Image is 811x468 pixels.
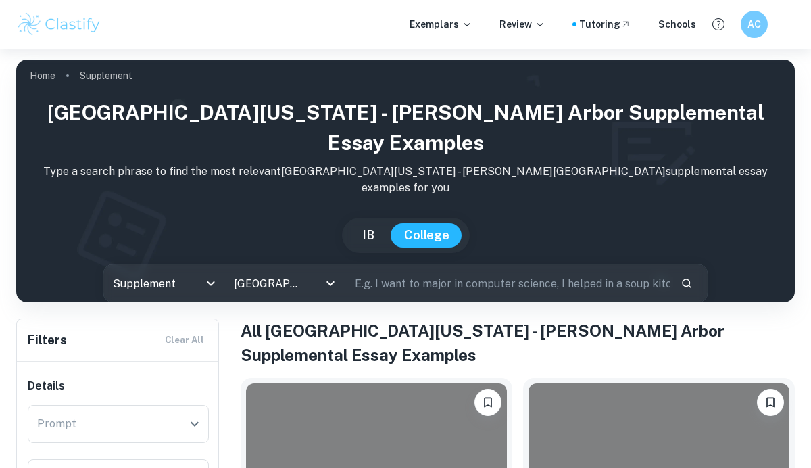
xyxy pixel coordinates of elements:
img: profile cover [16,60,795,302]
div: Supplement [103,264,224,302]
h6: AC [747,17,762,32]
button: Open [321,274,340,293]
p: Type a search phrase to find the most relevant [GEOGRAPHIC_DATA][US_STATE] - [PERSON_NAME][GEOGRA... [27,164,784,196]
p: Review [499,17,545,32]
h6: Filters [28,331,67,350]
button: AC [741,11,768,38]
p: Supplement [80,68,132,83]
button: IB [349,223,388,248]
button: Help and Feedback [707,13,730,36]
h1: [GEOGRAPHIC_DATA][US_STATE] - [PERSON_NAME] Arbor Supplemental Essay Examples [27,97,784,158]
a: Tutoring [579,17,631,32]
a: Schools [658,17,696,32]
button: Search [675,272,698,295]
button: College [391,223,463,248]
button: Bookmark [474,389,501,416]
a: Home [30,66,55,85]
input: E.g. I want to major in computer science, I helped in a soup kitchen, I want to join the debate t... [345,264,670,302]
button: Open [185,415,204,434]
img: Clastify logo [16,11,102,38]
p: Exemplars [410,17,472,32]
h6: Details [28,378,209,394]
h1: All [GEOGRAPHIC_DATA][US_STATE] - [PERSON_NAME] Arbor Supplemental Essay Examples [241,319,795,367]
button: Bookmark [757,389,784,416]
